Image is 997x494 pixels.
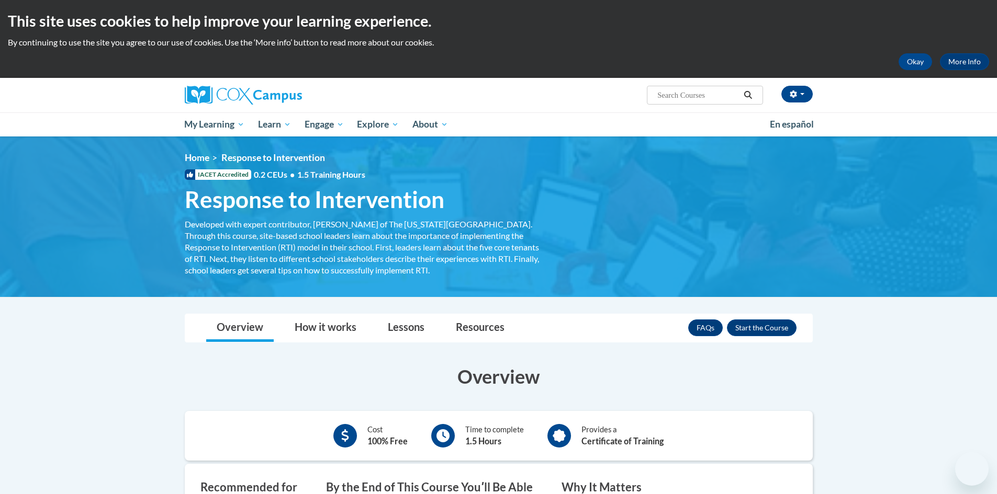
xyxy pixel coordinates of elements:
[185,186,444,213] span: Response to Intervention
[305,118,344,131] span: Engage
[185,169,251,180] span: IACET Accredited
[350,112,406,136] a: Explore
[581,436,664,446] b: Certificate of Training
[406,112,455,136] a: About
[298,112,351,136] a: Engage
[169,112,828,136] div: Main menu
[185,86,302,105] img: Cox Campus
[656,89,740,101] input: Search Courses
[445,314,515,342] a: Resources
[185,86,384,105] a: Cox Campus
[185,363,813,389] h3: Overview
[763,113,821,135] a: En español
[465,436,501,446] b: 1.5 Hours
[581,424,664,447] div: Provides a
[955,452,989,486] iframe: Button to launch messaging window
[284,314,367,342] a: How it works
[8,10,989,31] h2: This site uses cookies to help improve your learning experience.
[357,118,399,131] span: Explore
[727,319,797,336] button: Enroll
[206,314,274,342] a: Overview
[367,424,408,447] div: Cost
[781,86,813,102] button: Account Settings
[297,169,365,179] span: 1.5 Training Hours
[178,112,252,136] a: My Learning
[770,119,814,130] span: En español
[940,53,989,70] a: More Info
[254,169,365,180] span: 0.2 CEUs
[367,436,408,446] b: 100% Free
[412,118,448,131] span: About
[740,89,756,101] button: Search
[290,169,295,179] span: •
[258,118,291,131] span: Learn
[688,319,723,336] a: FAQs
[465,424,524,447] div: Time to complete
[184,118,244,131] span: My Learning
[185,152,209,163] a: Home
[251,112,298,136] a: Learn
[377,314,435,342] a: Lessons
[899,53,932,70] button: Okay
[221,152,325,163] span: Response to Intervention
[8,37,989,48] p: By continuing to use the site you agree to our use of cookies. Use the ‘More info’ button to read...
[185,219,546,276] div: Developed with expert contributor, [PERSON_NAME] of The [US_STATE][GEOGRAPHIC_DATA]. Through this...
